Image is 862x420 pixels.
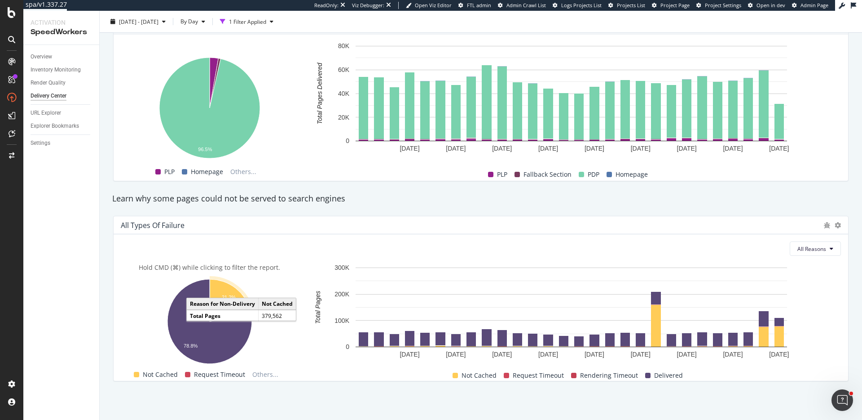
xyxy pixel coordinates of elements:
[538,351,558,358] text: [DATE]
[462,370,497,381] span: Not Cached
[216,14,277,29] button: 1 Filter Applied
[400,351,419,358] text: [DATE]
[467,2,491,9] span: FTL admin
[616,169,648,180] span: Homepage
[31,65,93,75] a: Inventory Monitoring
[31,91,93,101] a: Delivery Center
[314,291,321,324] text: Total Pages
[705,2,741,9] span: Project Settings
[334,264,349,272] text: 300K
[334,317,349,324] text: 100K
[631,351,651,358] text: [DATE]
[346,137,349,144] text: 0
[338,90,350,97] text: 40K
[107,14,169,29] button: [DATE] - [DATE]
[523,169,572,180] span: Fallback Section
[31,52,93,62] a: Overview
[585,145,604,152] text: [DATE]
[498,2,546,9] a: Admin Crawl List
[415,2,452,9] span: Open Viz Editor
[121,53,298,165] svg: A chart.
[553,2,602,9] a: Logs Projects List
[194,369,245,380] span: Request Timeout
[831,389,853,411] iframe: Intercom live chat
[31,121,79,131] div: Explorer Bookmarks
[538,145,558,152] text: [DATE]
[31,52,52,62] div: Overview
[31,121,93,131] a: Explorer Bookmarks
[696,2,741,9] a: Project Settings
[222,295,236,300] text: 21.2%
[631,145,651,152] text: [DATE]
[31,27,92,37] div: SpeedWorkers
[31,78,93,88] a: Render Quality
[513,370,564,381] span: Request Timeout
[121,263,298,272] div: Hold CMD (⌘) while clicking to filter the report.
[31,139,50,148] div: Settings
[108,193,854,205] div: Learn why some pages could not be served to search engines
[654,370,683,381] span: Delivered
[229,18,266,25] div: 1 Filter Applied
[652,2,690,9] a: Project Page
[492,351,512,358] text: [DATE]
[800,2,828,9] span: Admin Page
[198,147,212,152] text: 96.5%
[121,221,185,230] div: All Types of Failure
[769,145,789,152] text: [DATE]
[31,78,66,88] div: Render Quality
[792,2,828,9] a: Admin Page
[400,145,419,152] text: [DATE]
[119,18,158,25] span: [DATE] - [DATE]
[346,344,349,351] text: 0
[352,2,384,9] div: Viz Debugger:
[677,145,697,152] text: [DATE]
[406,2,452,9] a: Open Viz Editor
[756,2,785,9] span: Open in dev
[497,169,507,180] span: PLP
[824,222,830,228] div: bug
[31,65,81,75] div: Inventory Monitoring
[492,145,512,152] text: [DATE]
[316,62,323,124] text: Total Pages Delivered
[506,2,546,9] span: Admin Crawl List
[723,351,743,358] text: [DATE]
[31,108,61,118] div: URL Explorer
[177,14,209,29] button: By Day
[446,351,466,358] text: [DATE]
[769,351,789,358] text: [DATE]
[31,108,93,118] a: URL Explorer
[580,370,638,381] span: Rendering Timeout
[797,245,826,253] span: All Reasons
[121,274,298,369] svg: A chart.
[588,169,599,180] span: PDP
[334,290,349,298] text: 200K
[446,145,466,152] text: [DATE]
[314,2,339,9] div: ReadOnly:
[458,2,491,9] a: FTL admin
[143,369,178,380] span: Not Cached
[585,351,604,358] text: [DATE]
[164,166,175,177] span: PLP
[677,351,697,358] text: [DATE]
[302,263,841,362] svg: A chart.
[561,2,602,9] span: Logs Projects List
[249,369,282,380] span: Others...
[227,166,260,177] span: Others...
[790,241,841,256] button: All Reasons
[184,343,198,349] text: 78.8%
[338,42,350,49] text: 80K
[31,18,92,27] div: Activation
[617,2,645,9] span: Projects List
[660,2,690,9] span: Project Page
[191,166,223,177] span: Homepage
[302,41,841,161] svg: A chart.
[608,2,645,9] a: Projects List
[338,113,350,121] text: 20K
[748,2,785,9] a: Open in dev
[177,18,198,25] span: By Day
[31,139,93,148] a: Settings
